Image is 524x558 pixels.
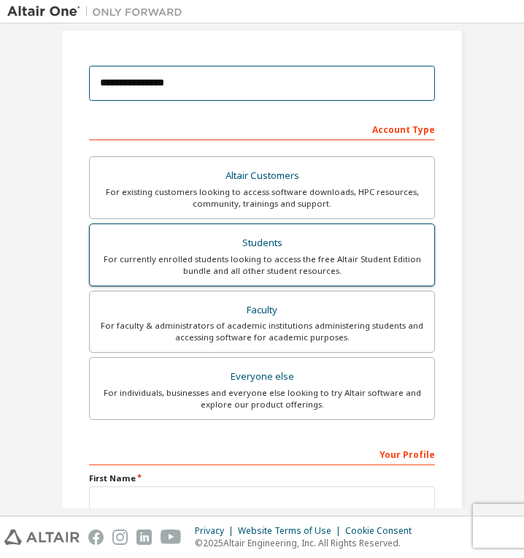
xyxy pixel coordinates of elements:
div: Your Profile [89,442,435,465]
div: Everyone else [99,367,425,387]
div: Faculty [99,300,425,321]
div: Altair Customers [99,166,425,186]
div: For currently enrolled students looking to access the free Altair Student Edition bundle and all ... [99,253,425,277]
label: First Name [89,473,435,484]
div: Privacy [195,525,238,537]
div: Students [99,233,425,253]
div: Cookie Consent [345,525,420,537]
div: For existing customers looking to access software downloads, HPC resources, community, trainings ... [99,186,425,210]
div: Account Type [89,117,435,140]
img: facebook.svg [88,530,104,545]
img: altair_logo.svg [4,530,80,545]
p: © 2025 Altair Engineering, Inc. All Rights Reserved. [195,537,420,549]
img: youtube.svg [161,530,182,545]
img: instagram.svg [112,530,128,545]
div: For faculty & administrators of academic institutions administering students and accessing softwa... [99,320,425,343]
div: Website Terms of Use [238,525,345,537]
img: Altair One [7,4,190,19]
img: linkedin.svg [136,530,152,545]
div: For individuals, businesses and everyone else looking to try Altair software and explore our prod... [99,387,425,410]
